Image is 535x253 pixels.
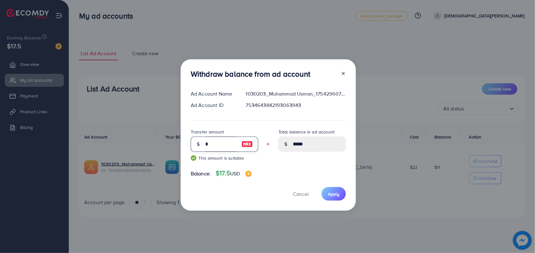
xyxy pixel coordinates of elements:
[293,191,309,197] span: Cancel
[191,129,224,135] label: Transfer amount
[186,102,241,109] div: Ad Account ID
[245,171,252,177] img: image
[241,102,351,109] div: 7534643842193063943
[216,169,251,177] h4: $17.5
[230,170,240,177] span: USD
[186,90,241,97] div: Ad Account Name
[191,170,211,177] span: Balance:
[328,191,340,197] span: Apply
[241,90,351,97] div: 1030203_Muhammad Usman_1754296073204
[285,187,317,201] button: Cancel
[191,155,258,161] small: This amount is suitable
[322,187,346,201] button: Apply
[278,129,334,135] label: Total balance in ad account
[241,140,253,148] img: image
[191,69,310,79] h3: Withdraw balance from ad account
[191,155,196,161] img: guide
